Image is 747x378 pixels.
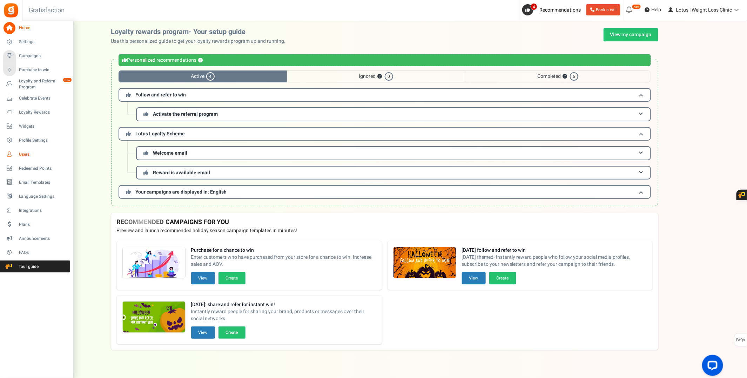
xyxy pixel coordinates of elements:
span: FAQs [19,250,68,256]
h2: Loyalty rewards program- Your setup guide [111,28,291,36]
span: Language Settings [19,194,68,200]
a: Redeemed Points [3,162,70,174]
span: Settings [19,39,68,45]
span: Active [119,70,287,82]
a: Book a call [586,4,620,15]
span: Ignored [287,70,465,82]
span: Celebrate Events [19,95,68,101]
span: Purchase to win [19,67,68,73]
span: 4 [206,72,215,81]
a: FAQs [3,247,70,258]
button: ? [198,58,203,63]
span: Integrations [19,208,68,214]
span: Loyalty Rewards [19,109,68,115]
span: 4 [531,3,537,10]
img: Recommended Campaigns [123,302,185,333]
span: Reward is available email [153,169,210,176]
span: Welcome email [153,149,188,157]
a: Email Templates [3,176,70,188]
span: 0 [385,72,393,81]
span: Lotus Loyalty Scheme [136,130,185,137]
h4: RECOMMENDED CAMPAIGNS FOR YOU [117,219,653,226]
a: Settings [3,36,70,48]
span: Completed [465,70,651,82]
a: Announcements [3,232,70,244]
p: Preview and launch recommended holiday season campaign templates in minutes! [117,227,653,234]
p: Use this personalized guide to get your loyalty rewards program up and running. [111,38,291,45]
span: Enter customers who have purchased from your store for a chance to win. Increase sales and AOV. [191,254,376,268]
span: Recommendations [539,6,581,14]
em: New [63,77,72,82]
button: ? [563,74,567,79]
span: Widgets [19,123,68,129]
h3: Gratisfaction [21,4,72,18]
a: Campaigns [3,50,70,62]
strong: [DATE]: share and refer for instant win! [191,301,376,308]
span: [DATE] themed- Instantly reward people who follow your social media profiles, subscribe to your n... [462,254,647,268]
a: Loyalty and Referral Program New [3,78,70,90]
img: Gratisfaction [3,2,19,18]
a: 4 Recommendations [522,4,584,15]
a: Widgets [3,120,70,132]
a: Language Settings [3,190,70,202]
em: New [632,4,641,9]
img: Recommended Campaigns [393,247,456,279]
a: Home [3,22,70,34]
span: Follow and refer to win [136,91,186,99]
span: Users [19,151,68,157]
div: Personalized recommendations [119,54,651,66]
span: FAQs [736,333,746,347]
a: Integrations [3,204,70,216]
span: Plans [19,222,68,228]
button: View [191,272,215,284]
span: Loyalty and Referral Program [19,78,70,90]
span: Home [19,25,68,31]
span: Lotus | Weight Loss Clinic [676,6,732,14]
span: Tour guide [3,264,52,270]
span: Your campaigns are displayed in: English [136,188,227,196]
a: Purchase to win [3,64,70,76]
a: Loyalty Rewards [3,106,70,118]
a: Plans [3,218,70,230]
span: Email Templates [19,180,68,185]
a: Users [3,148,70,160]
a: Profile Settings [3,134,70,146]
span: Profile Settings [19,137,68,143]
a: View my campaign [604,28,658,41]
span: Campaigns [19,53,68,59]
button: ? [377,74,382,79]
button: Create [218,272,245,284]
strong: [DATE] follow and refer to win [462,247,647,254]
img: Recommended Campaigns [123,247,185,279]
button: View [462,272,486,284]
span: Announcements [19,236,68,242]
span: 6 [570,72,578,81]
span: Redeemed Points [19,166,68,171]
span: Help [650,6,661,13]
span: Instantly reward people for sharing your brand, products or messages over their social networks [191,308,376,322]
a: Celebrate Events [3,92,70,104]
span: Activate the referral program [153,110,218,118]
strong: Purchase for a chance to win [191,247,376,254]
button: Create [218,326,245,339]
button: Create [489,272,516,284]
button: View [191,326,215,339]
a: Help [642,4,664,15]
